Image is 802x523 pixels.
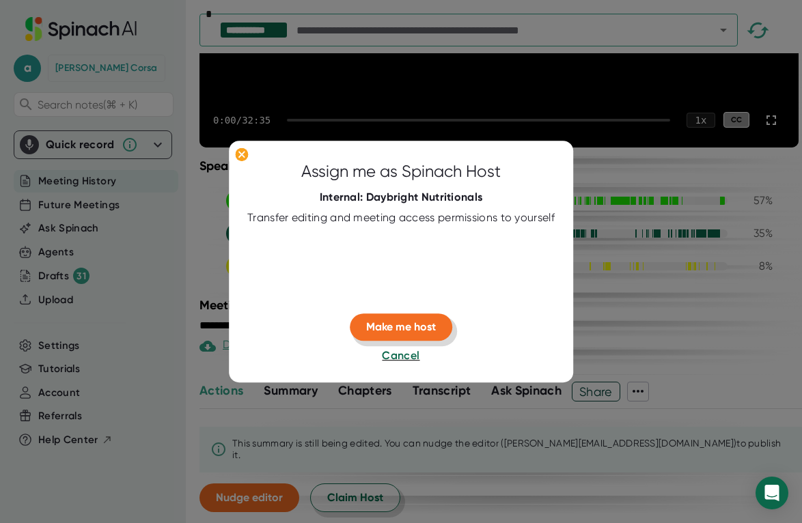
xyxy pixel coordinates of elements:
[320,190,483,204] div: Internal: Daybright Nutritionals
[350,313,452,341] button: Make me host
[247,211,555,225] div: Transfer editing and meeting access permissions to yourself
[382,349,419,362] span: Cancel
[756,477,788,509] div: Open Intercom Messenger
[382,348,419,364] button: Cancel
[366,320,436,333] span: Make me host
[301,159,501,184] div: Assign me as Spinach Host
